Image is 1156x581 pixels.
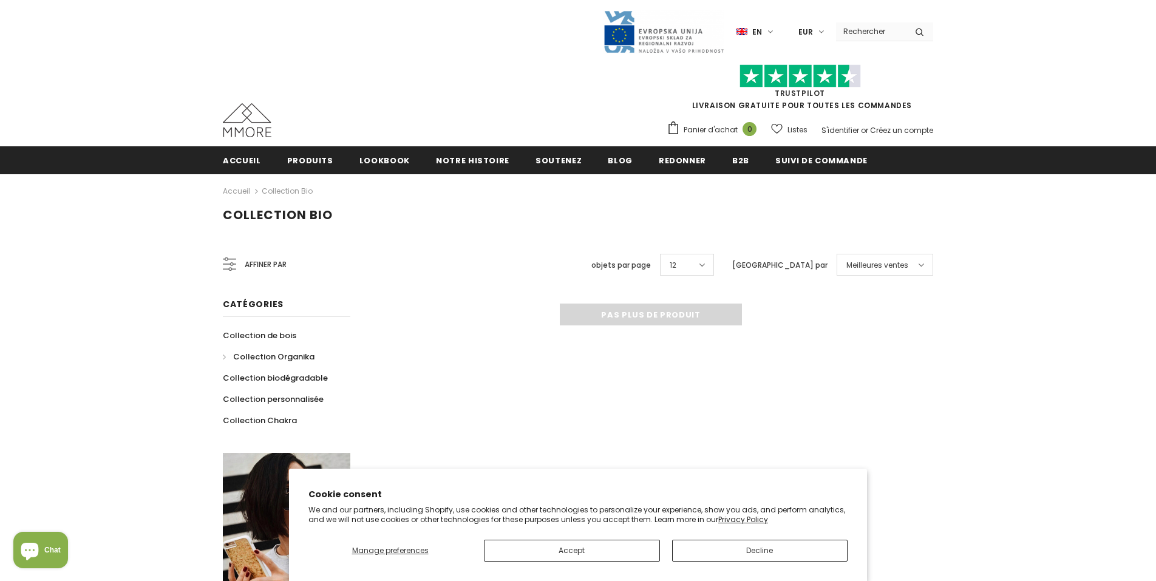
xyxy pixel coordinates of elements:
span: Notre histoire [436,155,509,166]
a: Accueil [223,184,250,199]
span: Lookbook [359,155,410,166]
a: Collection Chakra [223,410,297,431]
a: Panier d'achat 0 [667,121,763,139]
img: Cas MMORE [223,103,271,137]
a: Collection Bio [262,186,313,196]
span: Collection biodégradable [223,372,328,384]
a: soutenez [535,146,582,174]
span: Affiner par [245,258,287,271]
a: Produits [287,146,333,174]
span: or [861,125,868,135]
img: i-lang-1.png [736,27,747,37]
label: objets par page [591,259,651,271]
button: Accept [484,540,660,562]
span: Blog [608,155,633,166]
span: Collection Chakra [223,415,297,426]
span: Meilleures ventes [846,259,908,271]
span: Produits [287,155,333,166]
span: Manage preferences [352,545,429,556]
span: 12 [670,259,676,271]
a: Lookbook [359,146,410,174]
span: Accueil [223,155,261,166]
input: Search Site [836,22,906,40]
span: Suivi de commande [775,155,868,166]
a: Javni Razpis [603,26,724,36]
span: Collection de bois [223,330,296,341]
h2: Cookie consent [308,488,848,501]
span: Catégories [223,298,284,310]
a: Suivi de commande [775,146,868,174]
span: LIVRAISON GRATUITE POUR TOUTES LES COMMANDES [667,70,933,110]
label: [GEOGRAPHIC_DATA] par [732,259,828,271]
span: en [752,26,762,38]
a: Collection de bois [223,325,296,346]
img: Faites confiance aux étoiles pilotes [739,64,861,88]
span: B2B [732,155,749,166]
button: Manage preferences [308,540,472,562]
span: Collection personnalisée [223,393,324,405]
inbox-online-store-chat: Shopify online store chat [10,532,72,571]
span: Listes [787,124,807,136]
a: Collection personnalisée [223,389,324,410]
a: Redonner [659,146,706,174]
span: 0 [743,122,756,136]
a: Accueil [223,146,261,174]
a: Notre histoire [436,146,509,174]
a: B2B [732,146,749,174]
a: Blog [608,146,633,174]
span: Panier d'achat [684,124,738,136]
span: Collection Organika [233,351,314,362]
a: Privacy Policy [718,514,768,525]
a: S'identifier [821,125,859,135]
button: Decline [672,540,848,562]
a: TrustPilot [775,88,825,98]
a: Listes [771,119,807,140]
span: EUR [798,26,813,38]
span: soutenez [535,155,582,166]
span: Redonner [659,155,706,166]
a: Collection biodégradable [223,367,328,389]
p: We and our partners, including Shopify, use cookies and other technologies to personalize your ex... [308,505,848,524]
span: Collection Bio [223,206,333,223]
a: Collection Organika [223,346,314,367]
a: Créez un compte [870,125,933,135]
img: Javni Razpis [603,10,724,54]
